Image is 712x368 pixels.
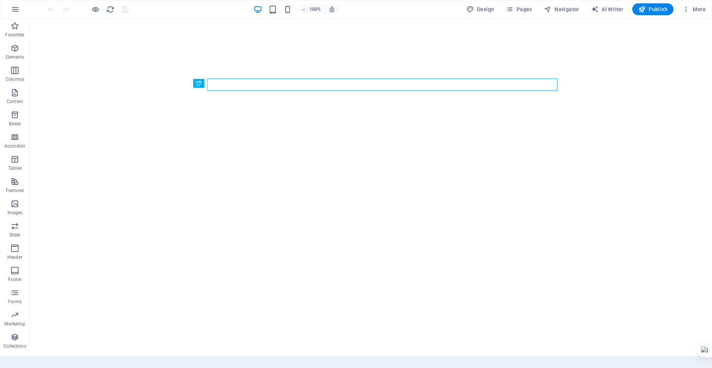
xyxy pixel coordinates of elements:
p: Features [6,188,24,193]
span: More [682,6,706,13]
span: Publish [638,6,667,13]
h6: 100% [309,5,321,14]
span: Pages [506,6,532,13]
p: Footer [8,276,22,282]
span: Design [467,6,494,13]
p: Header [7,254,22,260]
button: Click here to leave preview mode and continue editing [91,5,100,14]
div: Design (Ctrl+Alt+Y) [464,3,497,15]
i: Reload page [106,5,115,14]
button: Design [464,3,497,15]
span: Navigator [544,6,579,13]
button: Navigator [541,3,582,15]
p: Images [7,210,23,216]
button: AI Writer [588,3,626,15]
span: AI Writer [591,6,623,13]
button: Pages [503,3,535,15]
p: Accordion [4,143,25,149]
button: More [679,3,709,15]
button: Publish [632,3,673,15]
button: reload [106,5,115,14]
p: Favorites [5,32,24,38]
p: Elements [6,54,24,60]
p: Content [7,99,23,105]
p: Marketing [4,321,25,327]
p: Collections [3,343,26,349]
p: Forms [8,299,22,305]
i: On resize automatically adjust zoom level to fit chosen device. [329,6,335,13]
p: Slider [9,232,21,238]
p: Columns [6,76,24,82]
p: Tables [8,165,22,171]
button: 100% [298,5,324,14]
p: Boxes [9,121,21,127]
